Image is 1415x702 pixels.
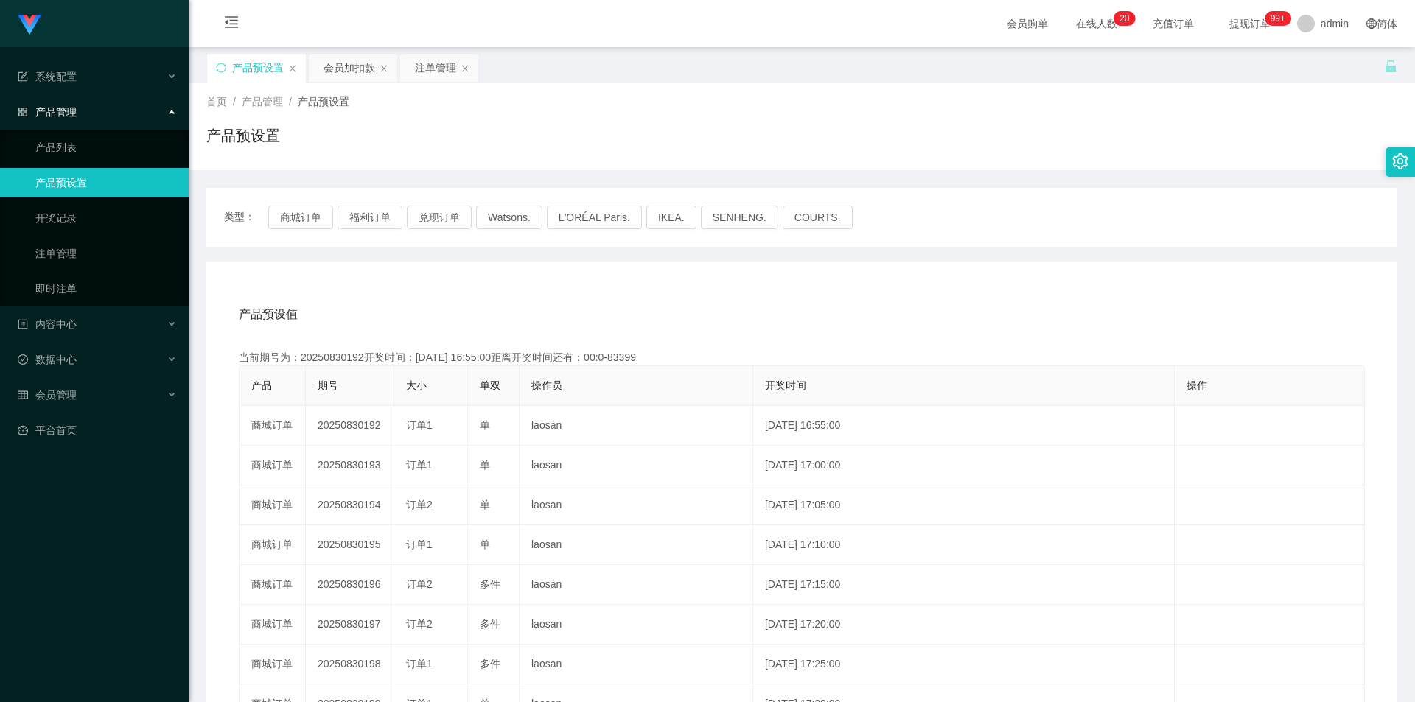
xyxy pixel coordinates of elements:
td: [DATE] 17:25:00 [753,645,1175,684]
td: laosan [520,406,753,446]
td: 商城订单 [240,446,306,485]
sup: 20 [1114,11,1135,26]
span: 单 [480,499,490,510]
span: 产品预设值 [239,306,298,323]
span: 多件 [480,658,500,670]
p: 2 [1119,11,1125,26]
span: 类型： [224,206,268,229]
span: 产品管理 [242,96,283,108]
button: L'ORÉAL Paris. [547,206,642,229]
i: 图标: setting [1392,153,1408,169]
td: [DATE] 17:10:00 [753,525,1175,565]
td: 20250830196 [306,565,394,605]
td: [DATE] 17:05:00 [753,485,1175,525]
span: / [233,96,236,108]
td: [DATE] 17:15:00 [753,565,1175,605]
span: 提现订单 [1222,18,1278,29]
i: 图标: menu-fold [206,1,256,48]
span: 订单1 [406,658,433,670]
td: 20250830194 [306,485,394,525]
a: 即时注单 [35,274,177,303]
span: 系统配置 [18,71,77,83]
sup: 1026 [1265,11,1291,26]
span: 内容中心 [18,318,77,330]
span: 期号 [318,379,338,391]
td: 20250830195 [306,525,394,565]
td: 商城订单 [240,525,306,565]
div: 当前期号为：20250830192开奖时间：[DATE] 16:55:00距离开奖时间还有：00:0-83399 [239,350,1365,365]
i: 图标: sync [216,63,226,73]
td: 商城订单 [240,645,306,684]
span: 订单1 [406,538,433,550]
i: 图标: unlock [1384,60,1397,73]
div: 注单管理 [415,54,456,82]
td: laosan [520,605,753,645]
span: 数据中心 [18,354,77,365]
button: SENHENG. [701,206,778,229]
i: 图标: check-circle-o [18,354,28,365]
i: 图标: close [461,64,469,73]
td: 商城订单 [240,565,306,605]
td: [DATE] 17:20:00 [753,605,1175,645]
i: 图标: close [380,64,388,73]
i: 图标: close [288,64,297,73]
a: 注单管理 [35,239,177,268]
span: 产品管理 [18,106,77,118]
td: laosan [520,565,753,605]
span: 多件 [480,578,500,590]
span: 单 [480,459,490,471]
button: COURTS. [783,206,853,229]
span: 在线人数 [1069,18,1125,29]
td: 商城订单 [240,605,306,645]
button: Watsons. [476,206,542,229]
td: laosan [520,446,753,485]
span: 首页 [206,96,227,108]
a: 产品预设置 [35,168,177,197]
h1: 产品预设置 [206,124,280,147]
span: 多件 [480,618,500,630]
span: 产品预设置 [298,96,349,108]
td: 商城订单 [240,485,306,525]
td: 商城订单 [240,406,306,446]
p: 0 [1125,11,1130,26]
img: logo.9652507e.png [18,15,41,35]
td: laosan [520,525,753,565]
span: 单 [480,538,490,550]
i: 图标: form [18,71,28,82]
button: 福利订单 [338,206,402,229]
a: 开奖记录 [35,203,177,233]
td: [DATE] 17:00:00 [753,446,1175,485]
td: [DATE] 16:55:00 [753,406,1175,446]
i: 图标: appstore-o [18,107,28,117]
td: 20250830192 [306,406,394,446]
span: 操作 [1187,379,1207,391]
a: 图标: dashboard平台首页 [18,415,177,445]
td: laosan [520,645,753,684]
span: 订单2 [406,499,433,510]
span: 充值订单 [1145,18,1201,29]
span: / [289,96,292,108]
span: 会员管理 [18,389,77,401]
span: 产品 [251,379,272,391]
span: 订单1 [406,459,433,471]
button: 商城订单 [268,206,333,229]
span: 大小 [406,379,427,391]
button: IKEA. [646,206,696,229]
button: 兑现订单 [407,206,472,229]
i: 图标: table [18,390,28,400]
span: 操作员 [531,379,562,391]
span: 订单2 [406,578,433,590]
i: 图标: profile [18,319,28,329]
span: 订单1 [406,419,433,431]
span: 单 [480,419,490,431]
span: 单双 [480,379,500,391]
span: 开奖时间 [765,379,806,391]
div: 会员加扣款 [324,54,375,82]
td: 20250830198 [306,645,394,684]
i: 图标: global [1366,18,1377,29]
td: 20250830193 [306,446,394,485]
div: 产品预设置 [232,54,284,82]
td: laosan [520,485,753,525]
span: 订单2 [406,618,433,630]
a: 产品列表 [35,133,177,162]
